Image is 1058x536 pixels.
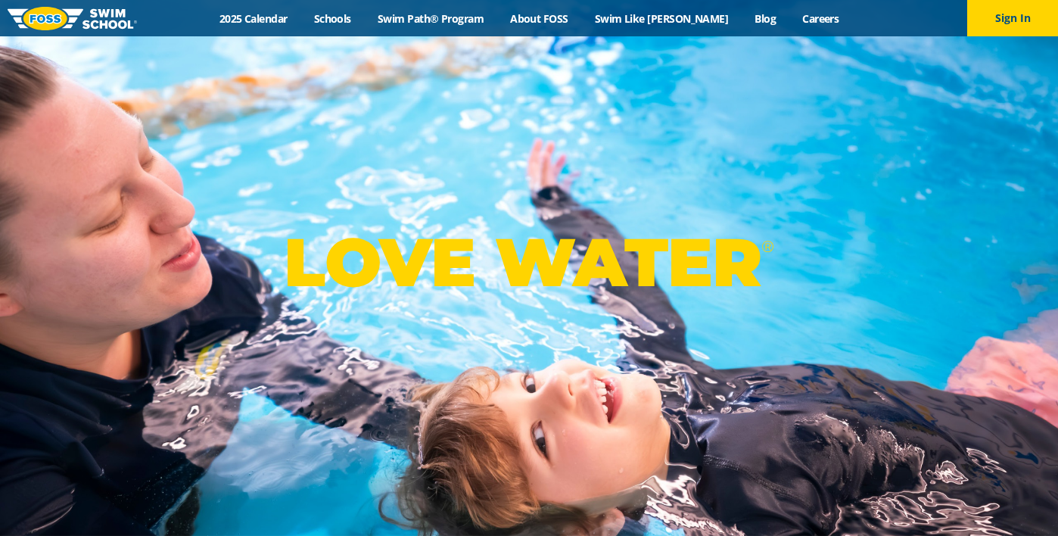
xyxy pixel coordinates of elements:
a: About FOSS [497,11,582,26]
a: 2025 Calendar [206,11,300,26]
a: Schools [300,11,364,26]
img: FOSS Swim School Logo [8,7,137,30]
a: Swim Like [PERSON_NAME] [581,11,742,26]
p: LOVE WATER [284,222,773,303]
a: Careers [789,11,852,26]
sup: ® [761,237,773,256]
a: Blog [742,11,789,26]
a: Swim Path® Program [364,11,496,26]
